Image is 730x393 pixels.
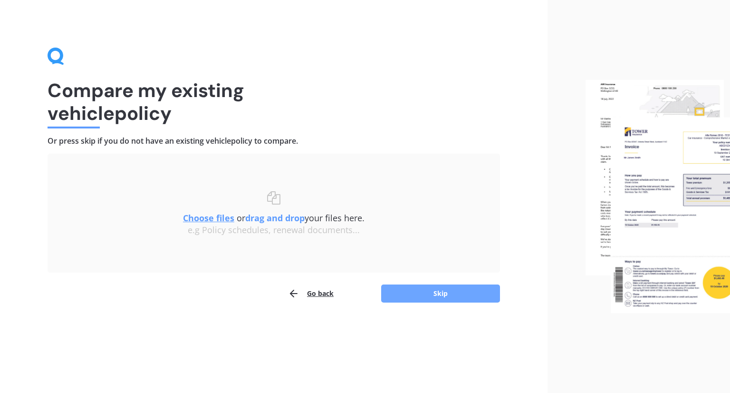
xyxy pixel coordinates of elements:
div: e.g Policy schedules, renewal documents... [67,225,481,236]
b: drag and drop [245,212,305,224]
u: Choose files [183,212,234,224]
h4: Or press skip if you do not have an existing vehicle policy to compare. [48,136,500,146]
h1: Compare my existing vehicle policy [48,79,500,125]
button: Go back [288,284,334,303]
button: Skip [381,285,500,303]
span: or your files here. [183,212,365,224]
img: files.webp [586,80,730,314]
